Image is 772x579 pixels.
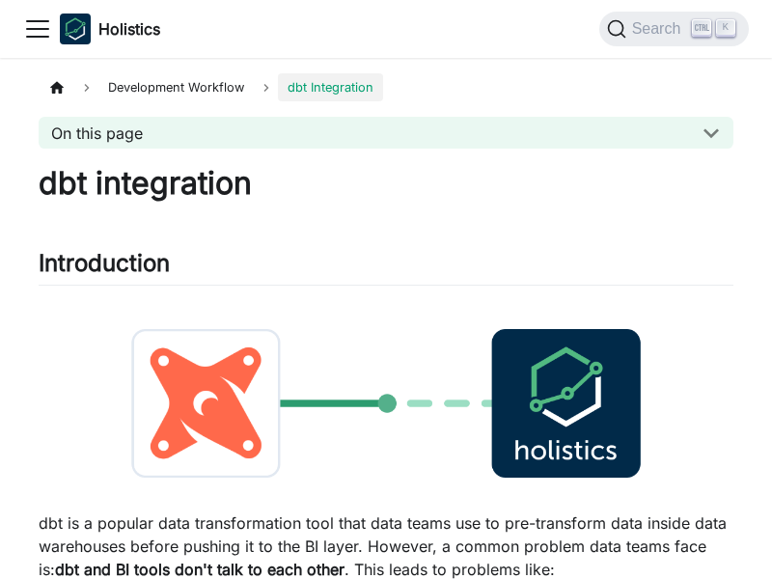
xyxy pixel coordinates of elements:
button: Toggle navigation bar [23,14,52,43]
strong: dbt and BI tools don't talk to each other [55,560,345,579]
h1: dbt integration [39,164,733,203]
kbd: K [716,19,735,37]
button: On this page [39,117,733,149]
span: dbt Integration [278,73,383,101]
a: Home page [39,73,75,101]
nav: Breadcrumbs [39,73,733,101]
span: Search [626,20,693,38]
img: dbt-to-holistics [39,301,733,506]
a: HolisticsHolistics [60,14,160,44]
button: Search (Ctrl+K) [599,12,749,46]
b: Holistics [98,17,160,41]
img: Holistics [60,14,91,44]
h2: Introduction [39,249,733,286]
span: Development Workflow [98,73,254,101]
